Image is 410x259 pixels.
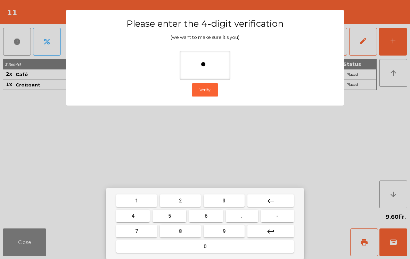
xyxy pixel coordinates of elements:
[132,213,134,219] span: 4
[266,197,275,205] mat-icon: keyboard_backspace
[223,228,225,234] span: 9
[179,228,182,234] span: 8
[205,213,207,219] span: 6
[168,213,171,219] span: 5
[266,227,275,236] mat-icon: keyboard_return
[179,198,182,203] span: 2
[276,213,278,219] span: -
[204,244,206,249] span: 0
[135,228,138,234] span: 7
[192,83,218,97] button: Verify
[135,198,138,203] span: 1
[80,18,330,29] h3: Please enter the 4-digit verification
[223,198,225,203] span: 3
[171,35,239,40] span: (we want to make sure it's you)
[241,213,243,219] span: .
